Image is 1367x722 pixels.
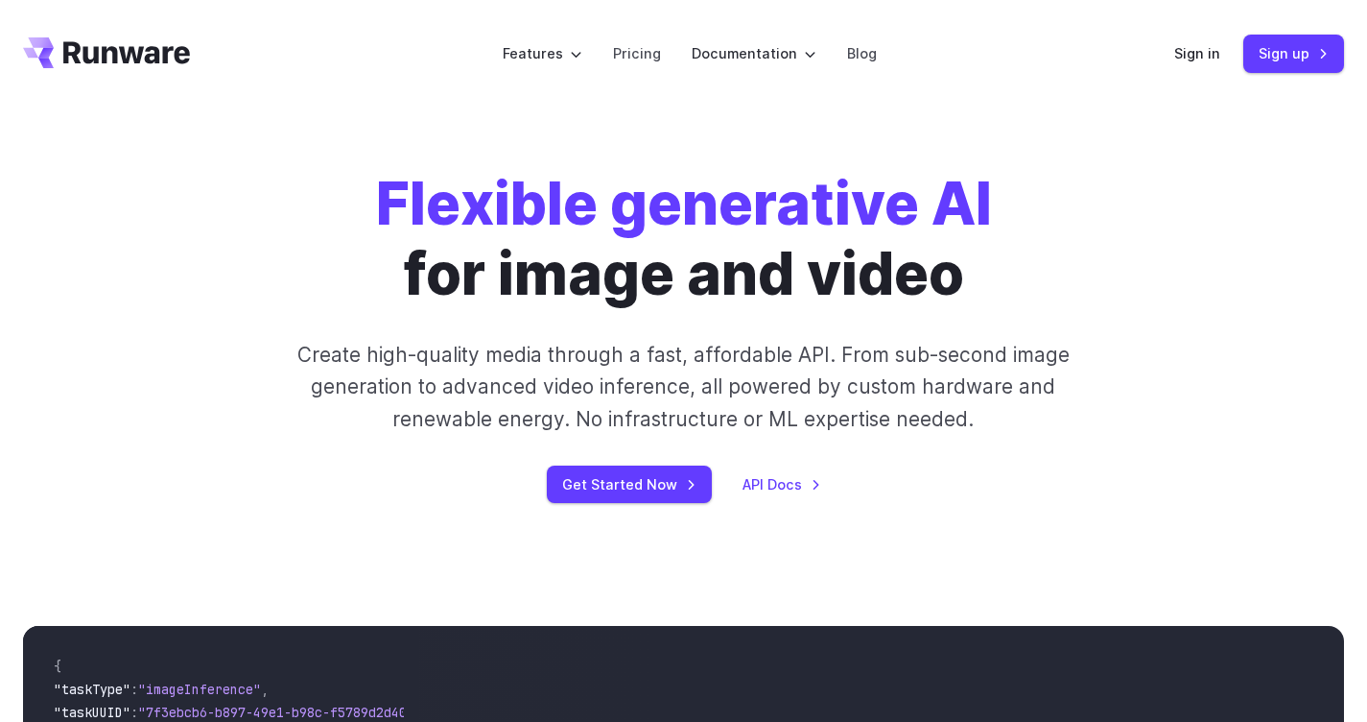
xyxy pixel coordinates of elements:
label: Documentation [692,42,816,64]
label: Features [503,42,582,64]
span: : [130,681,138,698]
span: , [261,681,269,698]
span: { [54,658,61,675]
span: "7f3ebcb6-b897-49e1-b98c-f5789d2d40d7" [138,704,430,721]
a: Sign up [1243,35,1344,72]
span: "imageInference" [138,681,261,698]
a: Get Started Now [547,466,712,503]
span: "taskType" [54,681,130,698]
span: "taskUUID" [54,704,130,721]
a: Pricing [613,42,661,64]
p: Create high-quality media through a fast, affordable API. From sub-second image generation to adv... [261,339,1106,435]
strong: Flexible generative AI [376,168,992,239]
h1: for image and video [376,169,992,308]
a: API Docs [742,473,821,495]
span: : [130,704,138,721]
a: Blog [847,42,877,64]
a: Go to / [23,37,190,68]
a: Sign in [1174,42,1220,64]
